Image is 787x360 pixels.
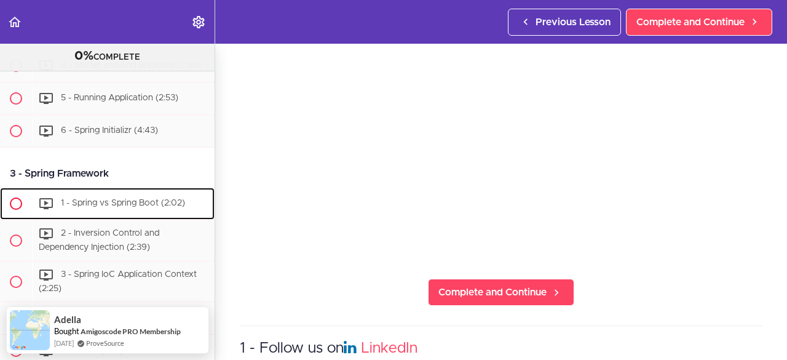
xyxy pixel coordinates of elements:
a: Previous Lesson [508,9,621,36]
span: 0% [74,50,93,62]
span: 5 - Beans (1:20) [61,346,123,355]
span: 2 - Inversion Control and Dependency Injection (2:39) [39,229,159,252]
span: Complete and Continue [636,15,745,30]
a: LinkedIn [361,341,417,356]
a: Complete and Continue [626,9,772,36]
span: 3 - Spring IoC Application Context (2:25) [39,270,197,293]
a: Amigoscode PRO Membership [81,327,181,336]
span: Adella [54,314,81,325]
a: ProveSource [86,338,124,348]
span: [DATE] [54,338,74,348]
span: 5 - Running Application (2:53) [61,94,178,102]
span: 6 - Spring Initializr (4:43) [61,126,158,135]
img: provesource social proof notification image [10,310,50,350]
span: 1 - Spring vs Spring Boot (2:02) [61,199,185,207]
span: Bought [54,326,79,336]
a: Complete and Continue [428,279,574,306]
span: Previous Lesson [536,15,611,30]
span: Complete and Continue [438,285,547,300]
h3: 1 - Follow us on [240,338,762,359]
div: COMPLETE [15,49,199,65]
svg: Settings Menu [191,15,206,30]
svg: Back to course curriculum [7,15,22,30]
